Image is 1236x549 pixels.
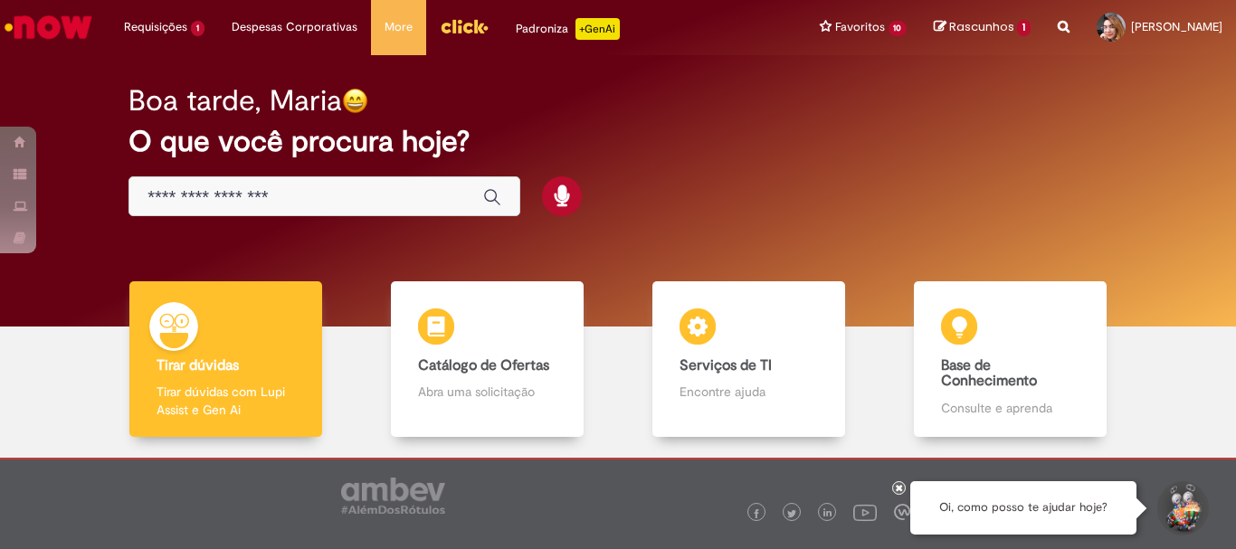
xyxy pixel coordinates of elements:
[879,281,1141,438] a: Base de Conhecimento Consulte e aprenda
[853,500,877,524] img: logo_footer_youtube.png
[889,21,908,36] span: 10
[95,281,357,438] a: Tirar dúvidas Tirar dúvidas com Lupi Assist e Gen Ai
[910,481,1136,535] div: Oi, como posso te ajudar hoje?
[575,18,620,40] p: +GenAi
[191,21,204,36] span: 1
[341,478,445,514] img: logo_footer_ambev_rotulo_gray.png
[232,18,357,36] span: Despesas Corporativas
[128,126,1108,157] h2: O que você procura hoje?
[941,356,1037,391] b: Base de Conhecimento
[385,18,413,36] span: More
[128,85,342,117] h2: Boa tarde, Maria
[2,9,95,45] img: ServiceNow
[618,281,879,438] a: Serviços de TI Encontre ajuda
[787,509,796,518] img: logo_footer_twitter.png
[934,19,1031,36] a: Rascunhos
[949,18,1014,35] span: Rascunhos
[440,13,489,40] img: click_logo_yellow_360x200.png
[941,399,1079,417] p: Consulte e aprenda
[1155,481,1209,535] button: Iniciar Conversa de Suporte
[157,383,294,419] p: Tirar dúvidas com Lupi Assist e Gen Ai
[1017,20,1031,36] span: 1
[418,383,556,401] p: Abra uma solicitação
[823,508,832,519] img: logo_footer_linkedin.png
[357,281,618,438] a: Catálogo de Ofertas Abra uma solicitação
[1131,19,1222,34] span: [PERSON_NAME]
[516,18,620,40] div: Padroniza
[157,356,239,374] b: Tirar dúvidas
[342,88,368,114] img: happy-face.png
[680,383,817,401] p: Encontre ajuda
[894,504,910,520] img: logo_footer_workplace.png
[124,18,187,36] span: Requisições
[418,356,549,374] b: Catálogo de Ofertas
[835,18,885,36] span: Favoritos
[752,509,761,518] img: logo_footer_facebook.png
[680,356,772,374] b: Serviços de TI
